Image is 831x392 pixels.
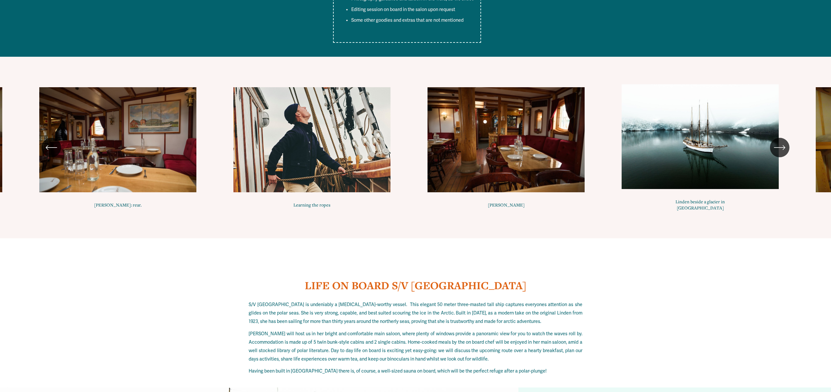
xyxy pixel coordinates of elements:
[42,138,61,157] button: Previous
[249,301,582,326] p: S/V [GEOGRAPHIC_DATA] is undeniably a [MEDICAL_DATA]-worthy vessel. This elegant 50 meter three-m...
[249,367,582,375] p: Having been built in [GEOGRAPHIC_DATA] there is, of course, a well-sized sauna on board, which wi...
[770,138,789,157] button: Next
[305,278,527,292] strong: LIFE ON BOARD S/V [GEOGRAPHIC_DATA]
[249,330,582,363] p: [PERSON_NAME] will host us in her bright and comfortable main saloon, where plenty of windows pro...
[351,6,476,14] p: Editing session on board in the salon upon request
[351,16,476,25] p: Some other goodies and extras that are not mentioned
